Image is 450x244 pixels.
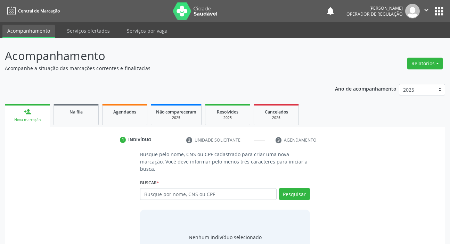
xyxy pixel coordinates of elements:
div: 2025 [259,115,294,120]
div: 2025 [156,115,196,120]
i:  [423,6,430,14]
span: Operador de regulação [346,11,403,17]
p: Ano de acompanhamento [335,84,396,93]
a: Central de Marcação [5,5,60,17]
div: person_add [24,108,31,116]
span: Na fila [69,109,83,115]
input: Busque por nome, CNS ou CPF [140,188,276,200]
span: Cancelados [265,109,288,115]
a: Serviços por vaga [122,25,172,37]
label: Buscar [140,177,159,188]
span: Agendados [113,109,136,115]
p: Acompanhamento [5,47,313,65]
button: Relatórios [407,58,443,69]
button: apps [433,5,445,17]
div: 2025 [210,115,245,120]
span: Não compareceram [156,109,196,115]
div: Indivíduo [128,137,152,143]
div: [PERSON_NAME] [346,5,403,11]
button: notifications [326,6,335,16]
div: 1 [120,137,126,143]
a: Acompanhamento [2,25,55,38]
div: Nenhum indivíduo selecionado [189,234,262,241]
button:  [420,4,433,18]
div: Nova marcação [10,117,45,123]
span: Resolvidos [217,109,238,115]
p: Busque pelo nome, CNS ou CPF cadastrado para criar uma nova marcação. Você deve informar pelo men... [140,151,310,173]
a: Serviços ofertados [62,25,115,37]
img: img [405,4,420,18]
p: Acompanhe a situação das marcações correntes e finalizadas [5,65,313,72]
span: Central de Marcação [18,8,60,14]
button: Pesquisar [279,188,310,200]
